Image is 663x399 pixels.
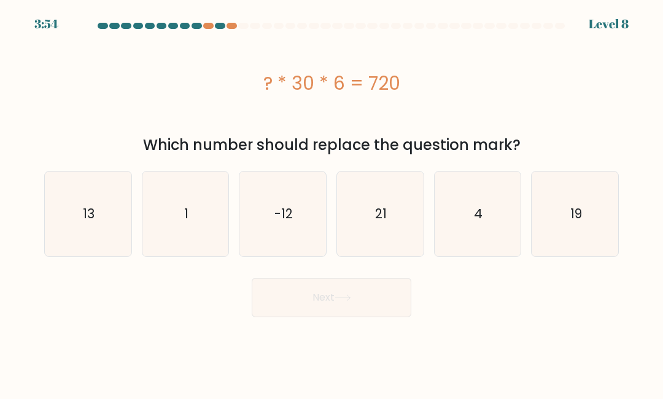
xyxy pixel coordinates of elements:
[474,205,483,223] text: 4
[252,278,411,317] button: Next
[83,205,95,223] text: 13
[44,69,619,97] div: ? * 30 * 6 = 720
[570,205,581,223] text: 19
[589,15,629,33] div: Level 8
[375,205,387,223] text: 21
[274,205,293,223] text: -12
[184,205,188,223] text: 1
[34,15,58,33] div: 3:54
[52,134,611,156] div: Which number should replace the question mark?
